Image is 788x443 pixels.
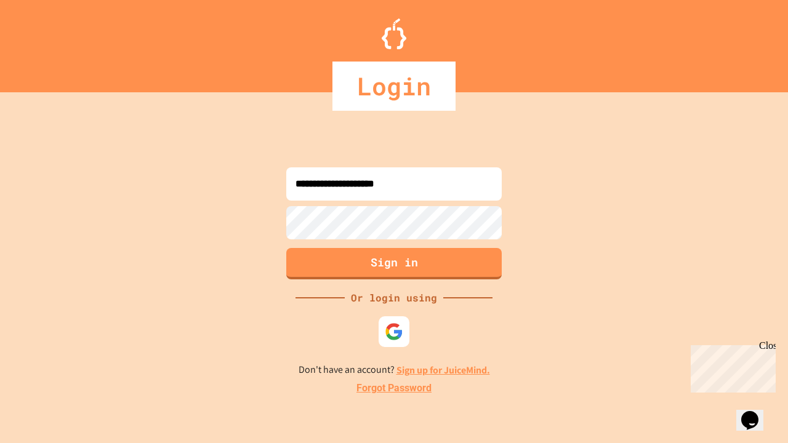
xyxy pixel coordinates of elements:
iframe: chat widget [686,340,776,393]
a: Sign up for JuiceMind. [396,364,490,377]
img: google-icon.svg [385,322,403,341]
p: Don't have an account? [299,362,490,378]
button: Sign in [286,248,502,279]
div: Or login using [345,290,443,305]
a: Forgot Password [356,381,432,396]
iframe: chat widget [736,394,776,431]
div: Login [332,62,456,111]
img: Logo.svg [382,18,406,49]
div: Chat with us now!Close [5,5,85,78]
